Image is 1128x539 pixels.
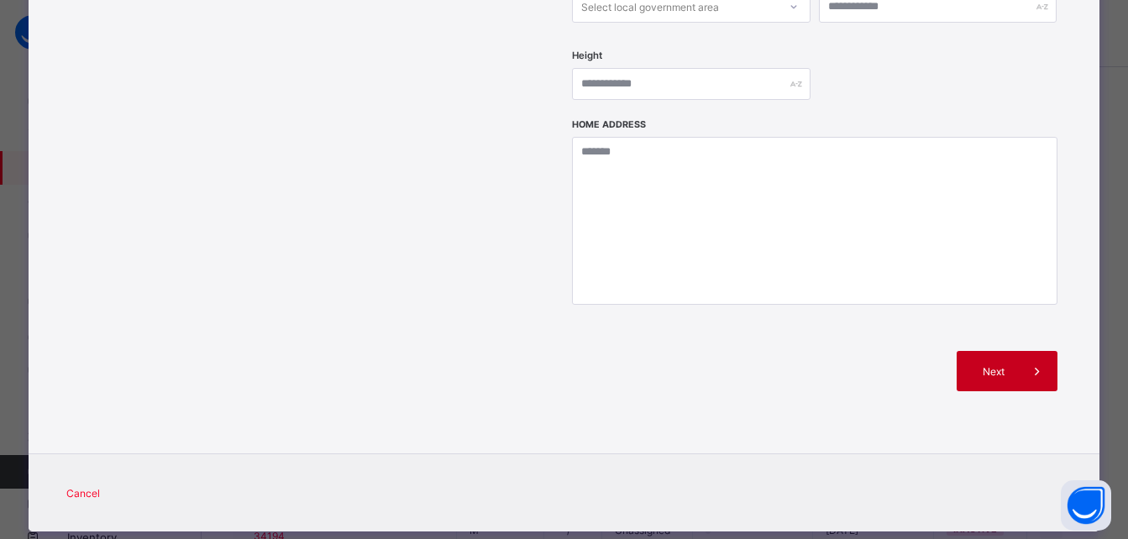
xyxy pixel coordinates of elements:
span: Cancel [66,487,100,500]
label: Home Address [572,119,646,130]
button: Open asap [1061,480,1111,531]
label: Height [572,50,602,61]
span: Next [969,365,1017,378]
